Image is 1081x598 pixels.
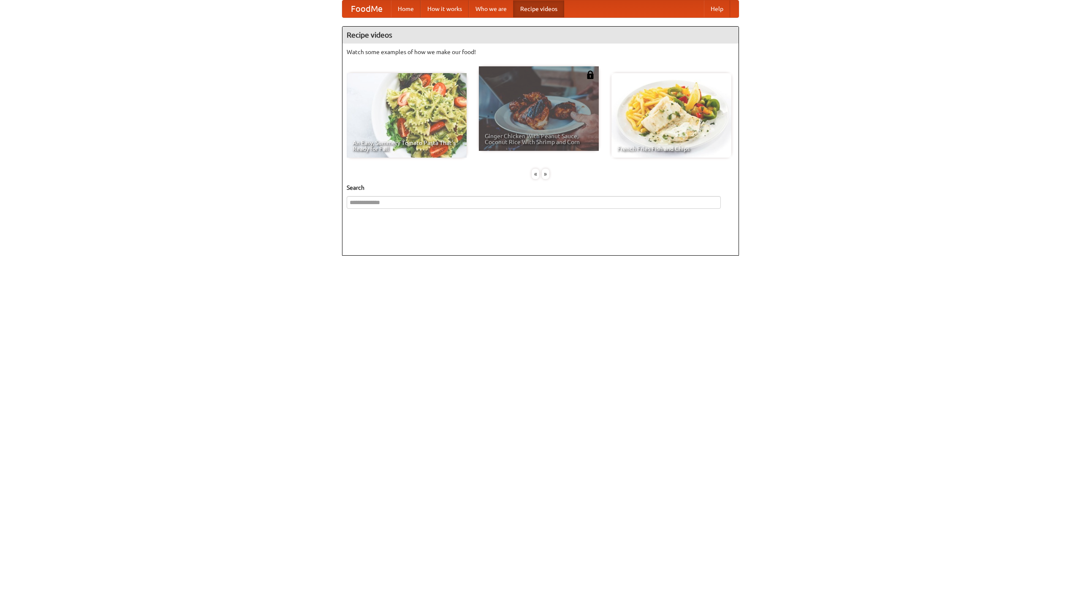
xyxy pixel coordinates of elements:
[542,169,549,179] div: »
[704,0,730,17] a: Help
[342,0,391,17] a: FoodMe
[391,0,421,17] a: Home
[342,27,739,44] h4: Recipe videos
[347,183,734,192] h5: Search
[513,0,564,17] a: Recipe videos
[347,48,734,56] p: Watch some examples of how we make our food!
[421,0,469,17] a: How it works
[469,0,513,17] a: Who we are
[617,146,725,152] span: French Fries Fish and Chips
[586,71,595,79] img: 483408.png
[353,140,461,152] span: An Easy, Summery Tomato Pasta That's Ready for Fall
[532,169,539,179] div: «
[347,73,467,158] a: An Easy, Summery Tomato Pasta That's Ready for Fall
[611,73,731,158] a: French Fries Fish and Chips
